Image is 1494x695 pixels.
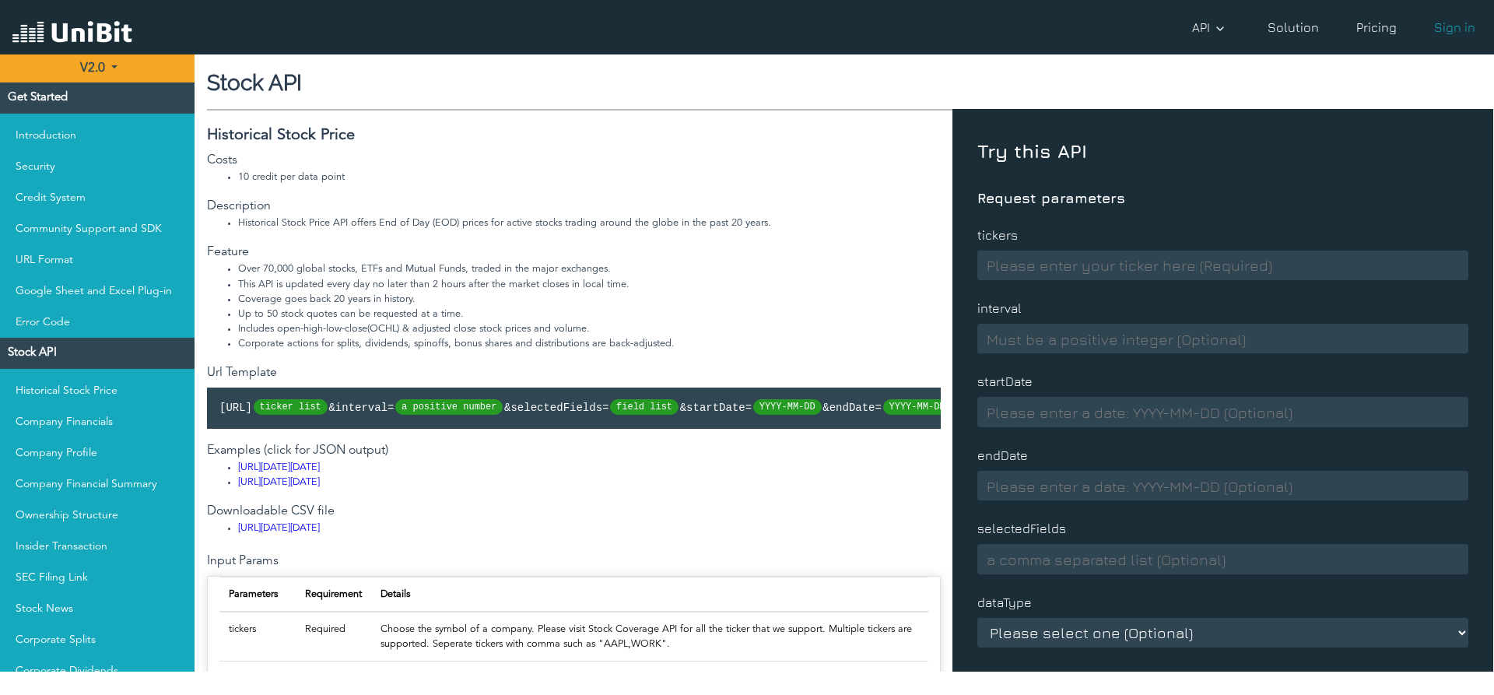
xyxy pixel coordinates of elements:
p: startDate [977,360,1468,391]
h2: Try this API [977,140,1468,171]
p: selectedFields [977,507,1468,538]
p: Costs [207,151,941,170]
span: YYYY-MM-DD [883,399,952,415]
li: Historical Stock Price API offers End of Day (EOD) prices for active stocks trading around the gl... [238,216,941,230]
h3: Historical Stock Price [207,126,941,145]
th: Requirement [296,577,371,612]
h4: Request parameters [977,177,1468,207]
p: interval [977,286,1468,318]
a: [URL][DATE][DATE] [238,462,320,472]
li: Includes open-high-low-close(OCHL) & adjusted close stock prices and volume. [238,321,941,336]
a: Solution [1261,12,1325,43]
p: Downloadable CSV file [207,502,941,521]
h6: Stock API [207,70,1482,97]
p: accessKey [977,654,1468,685]
p: endDate [977,433,1468,465]
li: 10 credit per data point [238,170,941,184]
p: dataType [977,581,1468,612]
li: This API is updated every day no later than 2 hours after the market closes in local time. [238,277,941,292]
b: V2.0 [80,62,105,75]
p: Description [207,197,941,216]
img: UniBit Logo [12,19,132,48]
a: [URL][DATE][DATE] [238,477,320,487]
li: Up to 50 stock quotes can be requested at a time. [238,307,941,321]
a: [URL][DATE][DATE] [238,523,320,533]
span: a positive number [395,399,503,415]
p: Examples (click for JSON output) [207,441,941,460]
code: [URL] &interval= &selectedFields= &startDate= &endDate= &dataType= &accessKey= [219,389,1226,426]
th: Details [371,577,928,612]
li: Over 70,000 global stocks, ETFs and Mutual Funds, traded in the major exchanges. [238,262,941,276]
span: ticker list [254,399,328,415]
a: Pricing [1350,12,1403,43]
span: YYYY-MM-DD [753,399,822,415]
p: Url Template [207,363,941,382]
h6: Input Params [207,554,941,569]
a: Sign in [1428,12,1482,43]
p: tickers [977,213,1468,244]
th: Parameters [219,577,296,612]
li: Corporate actions for splits, dividends, spinoffs, bonus shares and distributions are back-adjusted. [238,336,941,351]
p: Choose the symbol of a company. Please visit Stock Coverage API for all the ticker that we suppor... [381,622,919,651]
li: Coverage goes back 20 years in history. [238,292,941,307]
td: tickers [219,612,296,662]
p: Feature [207,243,941,262]
p: A positive number (n, unit: days). If passed, chart data will return every nth element in a date ... [381,671,919,686]
a: API [1186,12,1236,43]
td: Required [296,612,371,662]
span: field list [610,399,679,415]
